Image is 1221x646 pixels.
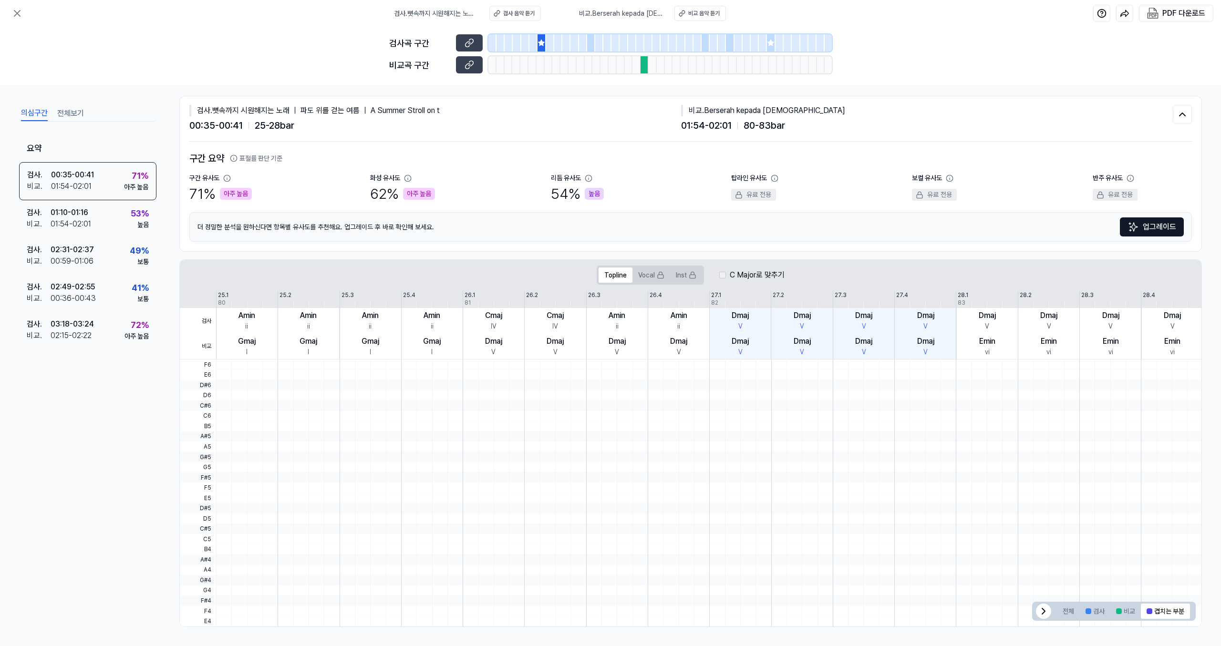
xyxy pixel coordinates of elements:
[491,347,496,357] div: V
[180,513,216,524] span: D5
[180,308,216,334] span: 검사
[180,606,216,616] span: F4
[255,118,294,133] span: 25 - 28 bar
[551,183,604,205] div: 54 %
[180,585,216,596] span: G4
[238,310,255,321] div: Amin
[300,336,317,347] div: Gmaj
[180,452,216,462] span: G#5
[180,411,216,421] span: C6
[632,267,670,283] button: Vocal
[526,291,538,299] div: 26.2
[362,336,379,347] div: Gmaj
[180,472,216,483] span: F#5
[485,336,502,347] div: Dmaj
[1102,310,1119,321] div: Dmaj
[732,310,749,321] div: Dmaj
[180,359,216,370] span: F6
[180,575,216,585] span: G#4
[681,118,732,133] span: 01:54 - 02:01
[27,207,51,218] div: 검사 .
[609,310,625,321] div: Amin
[27,218,51,230] div: 비교 .
[599,267,632,283] button: Topline
[423,336,441,347] div: Gmaj
[403,188,435,200] div: 아주 높음
[51,330,92,341] div: 02:15 - 02:22
[862,347,866,357] div: V
[896,291,908,299] div: 27.4
[307,321,310,331] div: ii
[137,294,149,304] div: 보통
[465,298,471,307] div: 81
[670,336,687,347] div: Dmaj
[51,207,88,218] div: 01:10 - 01:16
[855,310,872,321] div: Dmaj
[394,9,478,19] span: 검사 . 뼛속까지 시원해지는 노래 ｜ 파도 위를 걷는 여름 ｜ A Summer Stroll on t
[180,431,216,442] span: A#5
[1120,217,1184,236] a: Sparkles업그레이드
[1164,336,1180,347] div: Emin
[958,291,968,299] div: 28.1
[180,390,216,401] span: D6
[855,336,872,347] div: Dmaj
[180,421,216,431] span: B5
[51,218,91,230] div: 01:54 - 02:01
[1047,321,1051,331] div: V
[800,321,804,331] div: V
[131,318,149,331] div: 72 %
[189,183,252,205] div: 71 %
[218,291,228,299] div: 25.1
[137,220,149,230] div: 높음
[958,298,965,307] div: 83
[670,267,702,283] button: Inst
[246,347,248,357] div: I
[180,441,216,452] span: A5
[800,347,804,357] div: V
[27,330,51,341] div: 비교 .
[677,347,681,357] div: V
[1108,347,1113,357] div: vi
[19,135,156,162] div: 요약
[431,347,433,357] div: I
[862,321,866,331] div: V
[189,118,243,133] span: 00:35 - 00:41
[27,256,51,267] div: 비교 .
[238,336,256,347] div: Gmaj
[489,6,541,21] button: 검사 음악 듣기
[51,256,93,267] div: 00:59 - 01:06
[218,298,226,307] div: 80
[370,347,371,357] div: I
[917,310,934,321] div: Dmaj
[1170,321,1175,331] div: V
[180,503,216,513] span: D#5
[1081,291,1094,299] div: 28.3
[51,181,92,192] div: 01:54 - 02:01
[189,212,1192,242] div: 더 정밀한 분석을 원하신다면 항목별 유사도를 추천해요. 업그레이드 후 바로 확인해 보세요.
[57,106,84,121] button: 전체보기
[731,189,776,201] div: 유료 전용
[674,6,726,21] a: 비교 음악 듣기
[588,291,600,299] div: 26.3
[731,173,767,183] div: 탑라인 유사도
[1057,604,1080,619] button: 전체
[979,336,995,347] div: Emin
[1093,173,1123,183] div: 반주 유사도
[979,310,996,321] div: Dmaj
[744,118,785,133] span: 80 - 83 bar
[308,347,309,357] div: I
[1145,5,1207,21] button: PDF 다운로드
[279,291,291,299] div: 25.2
[21,106,48,121] button: 의심구간
[491,321,497,331] div: IV
[681,105,1173,116] div: 비교 . Berserah kepada [DEMOGRAPHIC_DATA]
[923,321,928,331] div: V
[465,291,475,299] div: 26.1
[189,105,681,116] div: 검사 . 뼛속까지 시원해지는 노래 ｜ 파도 위를 걷는 여름 ｜ A Summer Stroll on t
[677,321,680,331] div: ii
[424,310,440,321] div: Amin
[1097,9,1107,18] img: help
[389,59,450,72] div: 비교곡 구간
[1164,310,1181,321] div: Dmaj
